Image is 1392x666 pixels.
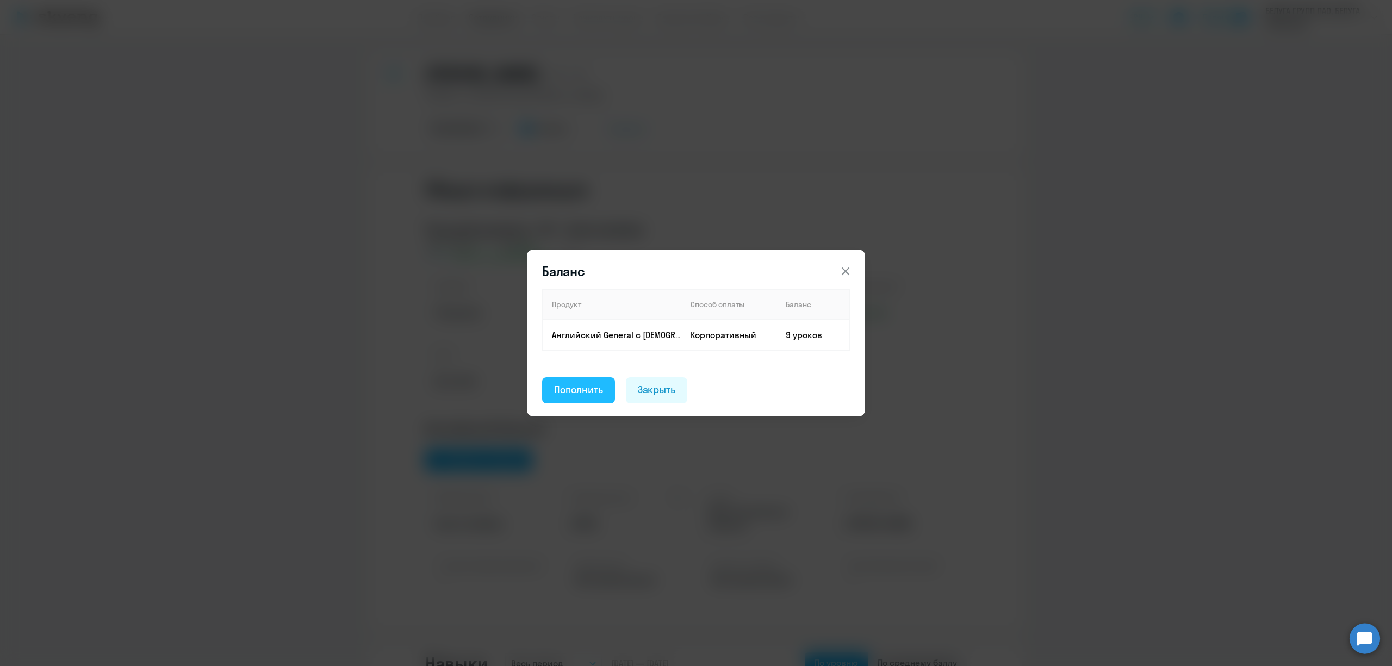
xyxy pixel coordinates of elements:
[527,263,865,280] header: Баланс
[777,320,849,350] td: 9 уроков
[638,383,676,397] div: Закрыть
[682,289,777,320] th: Способ оплаты
[682,320,777,350] td: Корпоративный
[542,377,615,403] button: Пополнить
[552,329,681,341] p: Английский General с [DEMOGRAPHIC_DATA] преподавателем
[777,289,849,320] th: Баланс
[554,383,603,397] div: Пополнить
[626,377,688,403] button: Закрыть
[543,289,682,320] th: Продукт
